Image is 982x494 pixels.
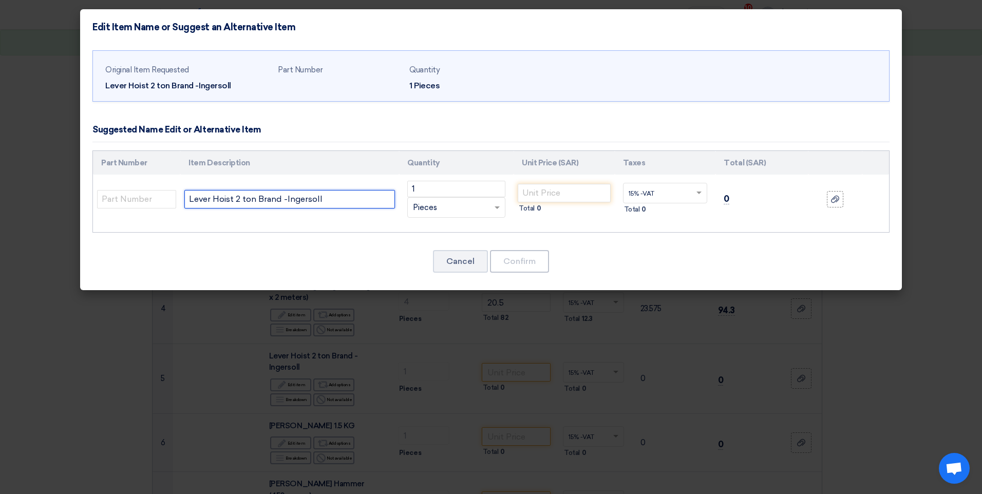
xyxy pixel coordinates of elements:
[407,181,505,197] input: RFQ_STEP1.ITEMS.2.AMOUNT_TITLE
[105,64,270,76] div: Original Item Requested
[93,151,180,175] th: Part Number
[490,250,549,273] button: Confirm
[409,64,533,76] div: Quantity
[514,151,615,175] th: Unit Price (SAR)
[92,22,295,33] h4: Edit Item Name or Suggest an Alternative Item
[278,64,401,76] div: Part Number
[433,250,488,273] button: Cancel
[184,190,395,208] input: Add Item Description
[624,204,640,215] span: Total
[519,203,535,214] span: Total
[715,151,808,175] th: Total (SAR)
[939,453,970,484] div: Open chat
[623,183,708,203] ng-select: VAT
[724,194,729,204] span: 0
[180,151,399,175] th: Item Description
[399,151,514,175] th: Quantity
[413,202,437,214] span: Pieces
[537,203,541,214] span: 0
[97,190,176,208] input: Part Number
[409,80,533,92] div: 1 Pieces
[92,123,261,137] div: Suggested Name Edit or Alternative Item
[518,184,611,202] input: Unit Price
[641,204,646,215] span: 0
[615,151,716,175] th: Taxes
[105,80,270,92] div: Lever Hoist 2 ton Brand -Ingersoll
